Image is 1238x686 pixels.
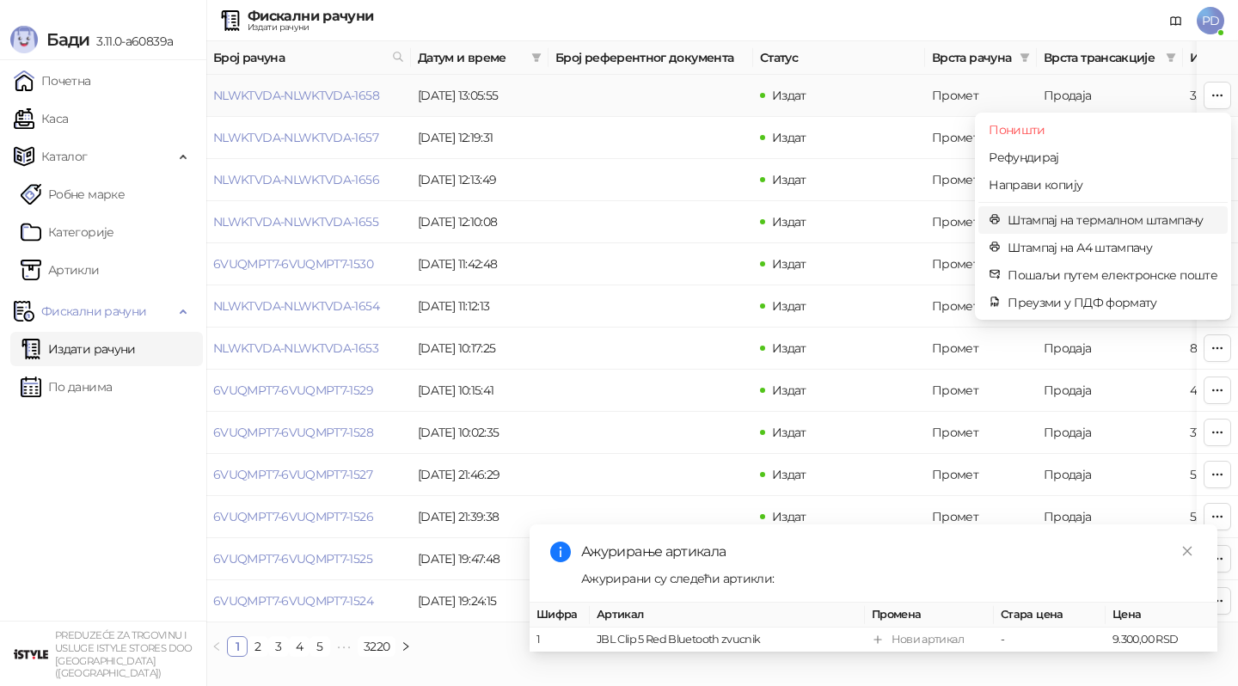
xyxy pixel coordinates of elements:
td: 6VUQMPT7-6VUQMPT7-1525 [206,538,411,580]
td: Промет [925,285,1037,328]
li: Следећа страна [395,636,416,657]
span: Фискални рачуни [41,294,146,328]
a: Каса [14,101,68,136]
td: Продаја [1037,454,1183,496]
span: filter [1020,52,1030,63]
td: Продаја [1037,328,1183,370]
span: Издат [772,172,806,187]
span: filter [1166,52,1176,63]
span: Штампај на А4 штампачу [1008,238,1217,257]
span: Врста рачуна [932,48,1013,67]
small: PREDUZEĆE ZA TRGOVINU I USLUGE ISTYLE STORES DOO [GEOGRAPHIC_DATA] ([GEOGRAPHIC_DATA]) [55,629,193,679]
td: NLWKTVDA-NLWKTVDA-1657 [206,117,411,159]
li: 1 [227,636,248,657]
span: Врста трансакције [1044,48,1159,67]
td: Промет [925,412,1037,454]
span: filter [531,52,542,63]
span: 3.11.0-a60839a [89,34,173,49]
td: Промет [925,370,1037,412]
th: Артикал [590,603,865,628]
span: Бади [46,29,89,50]
span: left [211,641,222,652]
a: 3 [269,637,288,656]
a: 2 [248,637,267,656]
span: Издат [772,298,806,314]
span: Број рачуна [213,48,385,67]
img: Logo [10,26,38,53]
a: 6VUQMPT7-6VUQMPT7-1528 [213,425,373,440]
td: Промет [925,75,1037,117]
td: Промет [925,454,1037,496]
th: Стара цена [994,603,1106,628]
a: Робне марке [21,177,125,211]
a: 1 [228,637,247,656]
th: Цена [1106,603,1217,628]
td: [DATE] 19:24:15 [411,580,549,622]
a: Документација [1162,7,1190,34]
td: Промет [925,201,1037,243]
li: 3220 [358,636,395,657]
span: Поништи [989,120,1217,139]
td: 9.300,00 RSD [1106,628,1217,652]
td: 6VUQMPT7-6VUQMPT7-1528 [206,412,411,454]
li: 3 [268,636,289,657]
th: Врста трансакције [1037,41,1183,75]
span: Издат [772,88,806,103]
td: Промет [925,117,1037,159]
button: left [206,636,227,657]
a: NLWKTVDA-NLWKTVDA-1656 [213,172,379,187]
a: NLWKTVDA-NLWKTVDA-1653 [213,340,378,356]
li: 2 [248,636,268,657]
li: Претходна страна [206,636,227,657]
td: 6VUQMPT7-6VUQMPT7-1526 [206,496,411,538]
td: - [994,628,1106,652]
span: Штампај на термалном штампачу [1008,211,1217,230]
a: 6VUQMPT7-6VUQMPT7-1527 [213,467,372,482]
a: NLWKTVDA-NLWKTVDA-1655 [213,214,378,230]
a: ArtikliАртикли [21,253,100,287]
span: filter [1162,45,1180,70]
span: Направи копију [989,175,1217,194]
li: 5 [309,636,330,657]
a: Издати рачуни [21,332,136,366]
a: Категорије [21,215,114,249]
td: NLWKTVDA-NLWKTVDA-1656 [206,159,411,201]
td: Продаја [1037,370,1183,412]
div: Ажурирани су следећи артикли: [581,569,1197,588]
span: Издат [772,340,806,356]
th: Врста рачуна [925,41,1037,75]
td: JBL Clip 5 Red Bluetooth zvucnik [590,628,865,652]
span: info-circle [550,542,571,562]
th: Број рачуна [206,41,411,75]
span: ••• [330,636,358,657]
span: Издат [772,467,806,482]
span: Издат [772,130,806,145]
td: 6VUQMPT7-6VUQMPT7-1530 [206,243,411,285]
a: Почетна [14,64,91,98]
a: NLWKTVDA-NLWKTVDA-1658 [213,88,379,103]
div: Фискални рачуни [248,9,373,23]
a: 3220 [359,637,395,656]
td: 6VUQMPT7-6VUQMPT7-1527 [206,454,411,496]
td: NLWKTVDA-NLWKTVDA-1658 [206,75,411,117]
td: [DATE] 11:12:13 [411,285,549,328]
td: Промет [925,496,1037,538]
div: Ажурирање артикала [581,542,1197,562]
li: Следећих 5 Страна [330,636,358,657]
span: PD [1197,7,1224,34]
li: 4 [289,636,309,657]
td: [DATE] 10:02:35 [411,412,549,454]
a: 6VUQMPT7-6VUQMPT7-1526 [213,509,373,524]
td: [DATE] 10:15:41 [411,370,549,412]
td: Промет [925,328,1037,370]
a: 6VUQMPT7-6VUQMPT7-1525 [213,551,372,567]
td: NLWKTVDA-NLWKTVDA-1655 [206,201,411,243]
a: 6VUQMPT7-6VUQMPT7-1529 [213,383,373,398]
div: Издати рачуни [248,23,373,32]
th: Статус [753,41,925,75]
span: filter [528,45,545,70]
th: Број референтног документа [549,41,753,75]
img: 64x64-companyLogo-77b92cf4-9946-4f36-9751-bf7bb5fd2c7d.png [14,637,48,671]
span: Датум и време [418,48,524,67]
td: [DATE] 12:13:49 [411,159,549,201]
